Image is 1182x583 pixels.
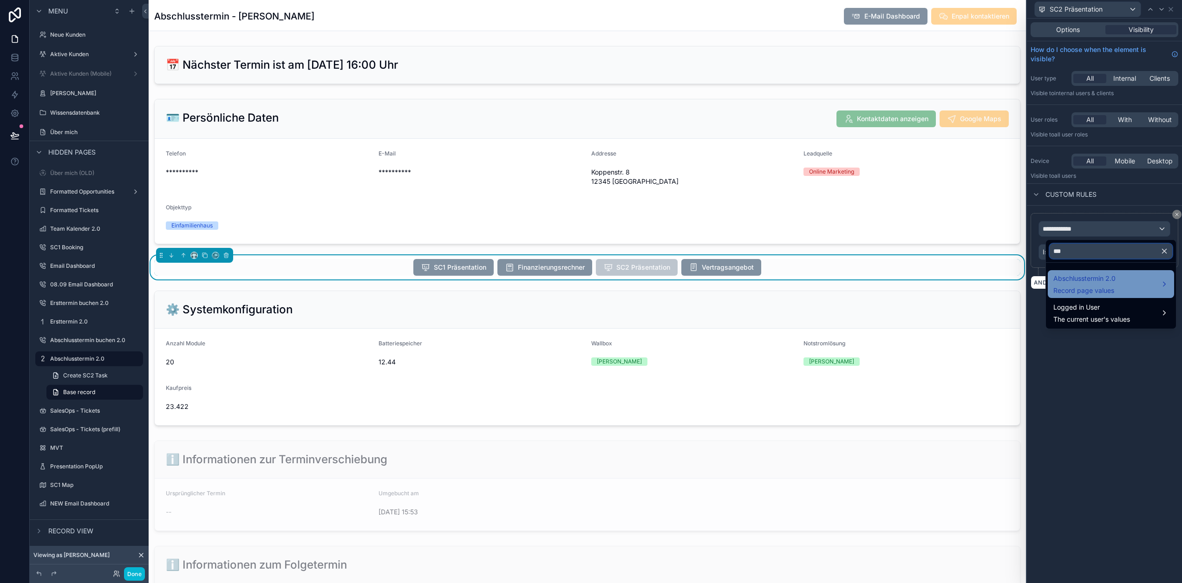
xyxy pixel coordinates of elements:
label: Ersttermin 2.0 [50,318,141,325]
label: MVT [50,444,141,452]
label: Abschlusstermin buchen 2.0 [50,337,141,344]
a: Base record [46,385,143,400]
label: Über mich [50,129,141,136]
label: SalesOps - Tickets [50,407,141,415]
a: Ersttermin 2.0 [35,314,143,329]
a: SalesOps - Tickets [35,403,143,418]
span: Viewing as [PERSON_NAME] [33,551,110,559]
label: Formatted Opportunities [50,188,128,195]
label: Team Kalender 2.0 [50,225,141,233]
label: Wissensdatenbank [50,109,141,117]
a: Abschlusstermin 2.0 [35,351,143,366]
label: Abschlusstermin 2.0 [50,355,137,363]
a: Team Kalender 2.0 [35,221,143,236]
a: Email Dashboard [35,259,143,273]
span: Base record [63,389,95,396]
a: Abschlusstermin buchen 2.0 [35,333,143,348]
a: Create SC2 Task [46,368,143,383]
a: Formatted Opportunities [35,184,143,199]
a: Formatted Tickets [35,203,143,218]
a: Über mich (OLD) [35,166,143,181]
span: The current user's values [1053,315,1130,324]
span: Record page values [1053,286,1116,295]
a: Aktive Kunden [35,47,143,62]
span: Record view [48,526,93,536]
label: Aktive Kunden (Mobile) [50,70,128,78]
span: Hidden pages [48,148,96,157]
h1: Abschlusstermin - [PERSON_NAME] [154,10,314,23]
label: SC1 Booking [50,244,141,251]
a: [PERSON_NAME] [35,86,143,101]
a: SC1 Map [35,478,143,492]
a: Aktive Kunden (Mobile) [35,66,143,81]
span: Create SC2 Task [63,372,108,379]
label: Über mich (OLD) [50,169,141,177]
a: SC1 Booking [35,240,143,255]
span: Abschlusstermin 2.0 [1053,273,1116,284]
a: NEW Email Dashboard [35,496,143,511]
label: [PERSON_NAME] [50,90,141,97]
a: Presentation PopUp [35,459,143,474]
label: NEW Email Dashboard [50,500,141,507]
label: Aktive Kunden [50,51,128,58]
label: Presentation PopUp [50,463,141,470]
a: Neue Kunden [35,27,143,42]
a: Wissensdatenbank [35,105,143,120]
a: MVT [35,440,143,455]
span: Menu [48,6,68,16]
label: SC1 Map [50,481,141,489]
label: Ersttermin buchen 2.0 [50,299,141,307]
label: Email Dashboard [50,262,141,270]
label: Neue Kunden [50,31,141,39]
a: Ersttermin buchen 2.0 [35,296,143,311]
label: 08.09 Email Dashboard [50,281,141,288]
label: SalesOps - Tickets (prefill) [50,426,141,433]
a: Über mich [35,125,143,140]
span: Logged in User [1053,302,1130,313]
button: Done [124,567,145,581]
label: Formatted Tickets [50,207,141,214]
a: SalesOps - Tickets (prefill) [35,422,143,437]
a: 08.09 Email Dashboard [35,277,143,292]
